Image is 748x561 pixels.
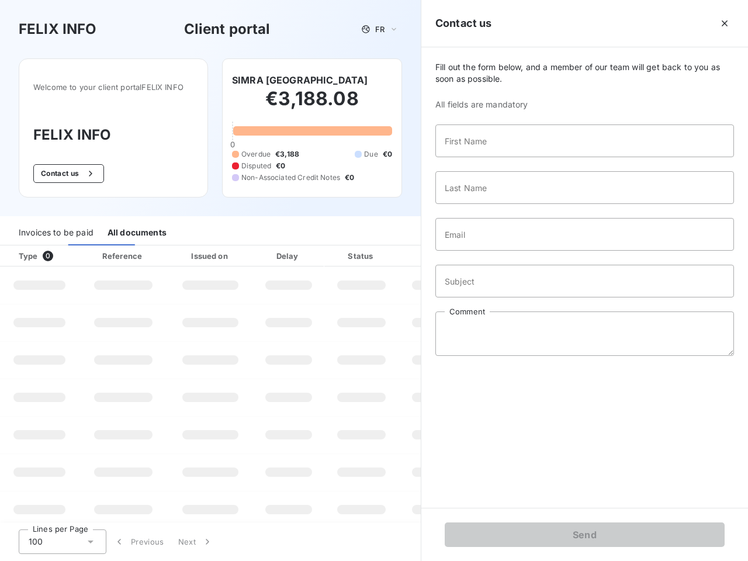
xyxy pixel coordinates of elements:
[435,61,734,85] span: Fill out the form below, and a member of our team will get back to you as soon as possible.
[33,164,104,183] button: Contact us
[230,140,235,149] span: 0
[435,99,734,110] span: All fields are mandatory
[327,250,396,262] div: Status
[102,251,142,261] div: Reference
[435,218,734,251] input: placeholder
[435,171,734,204] input: placeholder
[345,172,354,183] span: €0
[435,124,734,157] input: placeholder
[445,522,725,547] button: Send
[383,149,392,160] span: €0
[12,250,77,262] div: Type
[232,73,368,87] h6: SIMRA [GEOGRAPHIC_DATA]
[43,251,53,261] span: 0
[19,221,93,245] div: Invoices to be paid
[364,149,378,160] span: Due
[241,149,271,160] span: Overdue
[275,149,299,160] span: €3,188
[435,15,492,32] h5: Contact us
[255,250,322,262] div: Delay
[241,161,271,171] span: Disputed
[184,19,271,40] h3: Client portal
[435,265,734,297] input: placeholder
[19,19,97,40] h3: FELIX INFO
[171,529,220,554] button: Next
[33,82,193,92] span: Welcome to your client portal FELIX INFO
[375,25,385,34] span: FR
[106,529,171,554] button: Previous
[241,172,340,183] span: Non-Associated Credit Notes
[29,536,43,548] span: 100
[232,87,392,122] h2: €3,188.08
[33,124,193,146] h3: FELIX INFO
[276,161,285,171] span: €0
[108,221,167,245] div: All documents
[401,250,476,262] div: Amount
[170,250,251,262] div: Issued on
